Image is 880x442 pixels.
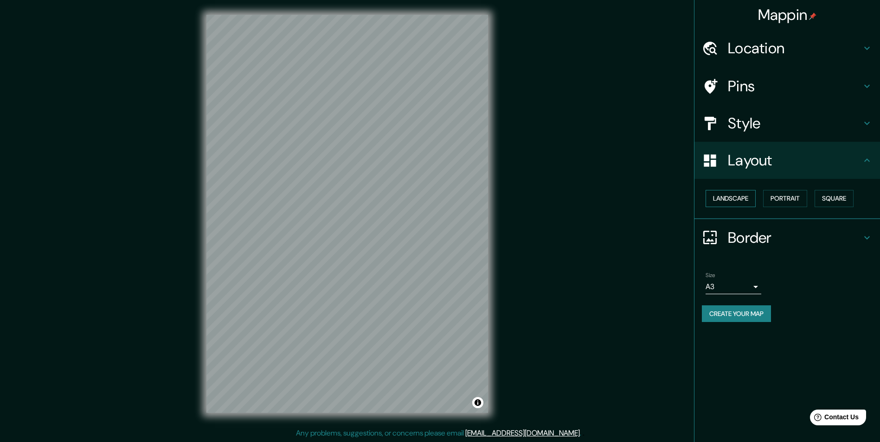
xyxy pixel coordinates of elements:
[581,428,583,439] div: .
[728,228,861,247] h4: Border
[702,305,771,322] button: Create your map
[728,151,861,170] h4: Layout
[206,15,488,413] canvas: Map
[296,428,581,439] p: Any problems, suggestions, or concerns please email .
[465,428,580,438] a: [EMAIL_ADDRESS][DOMAIN_NAME]
[694,105,880,142] div: Style
[706,279,761,294] div: A3
[815,190,854,207] button: Square
[694,142,880,179] div: Layout
[728,114,861,133] h4: Style
[758,6,817,24] h4: Mappin
[728,39,861,57] h4: Location
[797,406,870,432] iframe: Help widget launcher
[763,190,807,207] button: Portrait
[706,271,715,279] label: Size
[809,13,816,20] img: pin-icon.png
[694,219,880,256] div: Border
[472,397,483,408] button: Toggle attribution
[728,77,861,95] h4: Pins
[694,68,880,105] div: Pins
[694,30,880,67] div: Location
[706,190,756,207] button: Landscape
[583,428,585,439] div: .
